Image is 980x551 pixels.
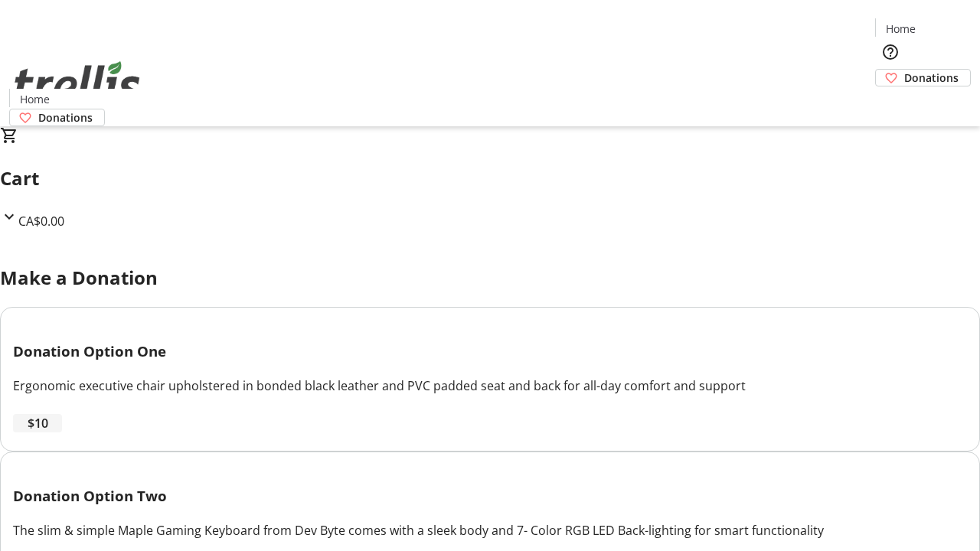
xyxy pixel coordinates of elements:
[13,485,967,507] h3: Donation Option Two
[20,91,50,107] span: Home
[10,91,59,107] a: Home
[13,414,62,432] button: $10
[9,44,145,121] img: Orient E2E Organization pzrU8cvMMr's Logo
[13,377,967,395] div: Ergonomic executive chair upholstered in bonded black leather and PVC padded seat and back for al...
[13,521,967,540] div: The slim & simple Maple Gaming Keyboard from Dev Byte comes with a sleek body and 7- Color RGB LE...
[38,109,93,126] span: Donations
[18,213,64,230] span: CA$0.00
[875,37,906,67] button: Help
[886,21,916,37] span: Home
[875,69,971,86] a: Donations
[876,21,925,37] a: Home
[28,414,48,432] span: $10
[875,86,906,117] button: Cart
[9,109,105,126] a: Donations
[13,341,967,362] h3: Donation Option One
[904,70,959,86] span: Donations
